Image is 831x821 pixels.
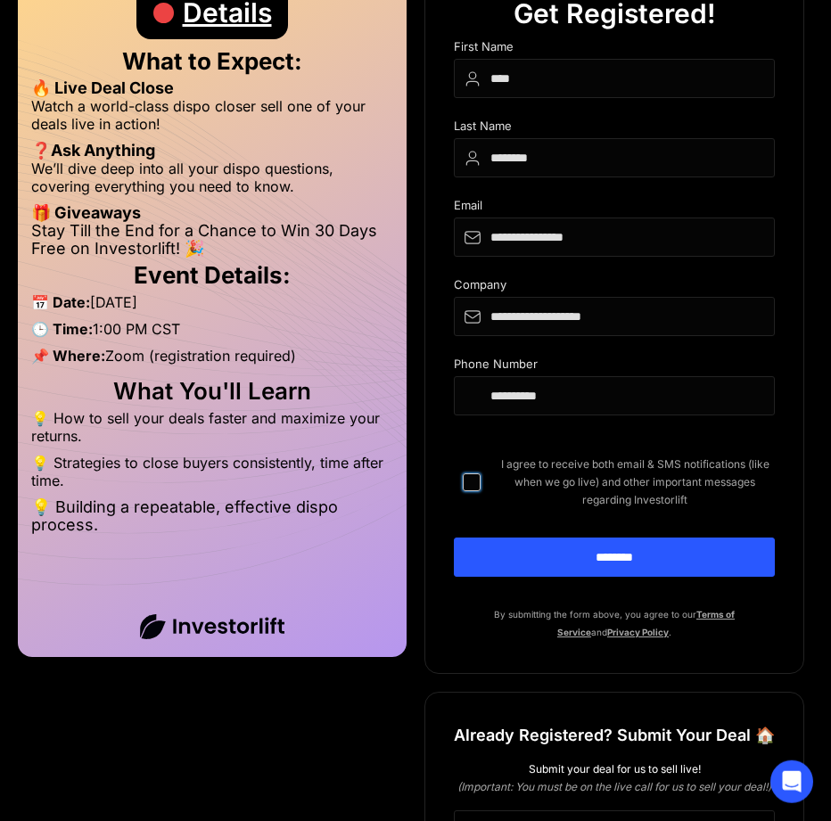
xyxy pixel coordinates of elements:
[122,47,302,75] strong: What to Expect:
[31,203,141,222] strong: 🎁 Giveaways
[454,199,775,218] div: Email
[770,760,813,803] div: Open Intercom Messenger
[31,347,105,365] strong: 📌 Where:
[31,78,174,97] strong: 🔥 Live Deal Close
[31,498,393,534] li: 💡 Building a repeatable, effective dispo process.
[607,627,669,637] a: Privacy Policy
[31,382,393,400] h2: What You'll Learn
[31,320,93,338] strong: 🕒 Time:
[454,278,775,297] div: Company
[31,97,393,142] li: Watch a world-class dispo closer sell one of your deals live in action!
[134,261,291,289] strong: Event Details:
[31,293,90,311] strong: 📅 Date:
[454,357,775,376] div: Phone Number
[31,347,393,374] li: Zoom (registration required)
[457,780,771,793] em: (Important: You must be on the live call for us to sell your deal!)
[31,320,393,347] li: 1:00 PM CST
[31,222,393,258] li: Stay Till the End for a Chance to Win 30 Days Free on Investorlift! 🎉
[454,719,775,751] h1: Already Registered? Submit Your Deal 🏠
[31,141,155,160] strong: ❓Ask Anything
[31,293,393,320] li: [DATE]
[31,454,393,498] li: 💡 Strategies to close buyers consistently, time after time.
[31,409,393,454] li: 💡 How to sell your deals faster and maximize your returns.
[454,40,775,59] div: First Name
[31,160,393,204] li: We’ll dive deep into all your dispo questions, covering everything you need to know.
[454,119,775,138] div: Last Name
[454,760,775,778] div: Submit your deal for us to sell live!
[454,40,775,605] form: DIspo Day Main Form
[495,456,775,509] span: I agree to receive both email & SMS notifications (like when we go live) and other important mess...
[454,605,775,641] p: By submitting the form above, you agree to our and .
